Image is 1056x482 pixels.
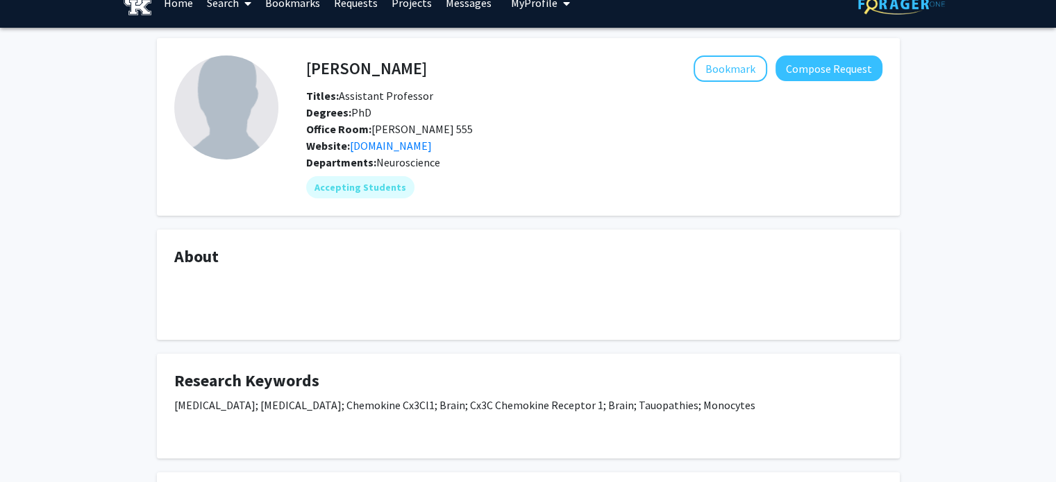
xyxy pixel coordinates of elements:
span: Assistant Professor [306,89,433,103]
span: PhD [306,105,371,119]
span: [PERSON_NAME] 555 [306,122,473,136]
span: Neuroscience [376,155,440,169]
h4: [PERSON_NAME] [306,55,427,81]
a: Opens in a new tab [350,139,432,153]
iframe: Chat [10,420,59,472]
img: Profile Picture [174,55,278,160]
b: Office Room: [306,122,371,136]
b: Degrees: [306,105,351,119]
div: [MEDICAL_DATA]; [MEDICAL_DATA]; Chemokine Cx3Cl1; Brain; Cx3C Chemokine Receptor 1; Brain; Tauopa... [174,397,882,441]
b: Titles: [306,89,339,103]
mat-chip: Accepting Students [306,176,414,198]
button: Add Joshua Morganti to Bookmarks [694,55,767,82]
b: Website: [306,139,350,153]
h4: About [174,247,882,267]
button: Compose Request to Joshua Morganti [776,55,882,81]
b: Departments: [306,155,376,169]
h4: Research Keywords [174,371,882,391]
